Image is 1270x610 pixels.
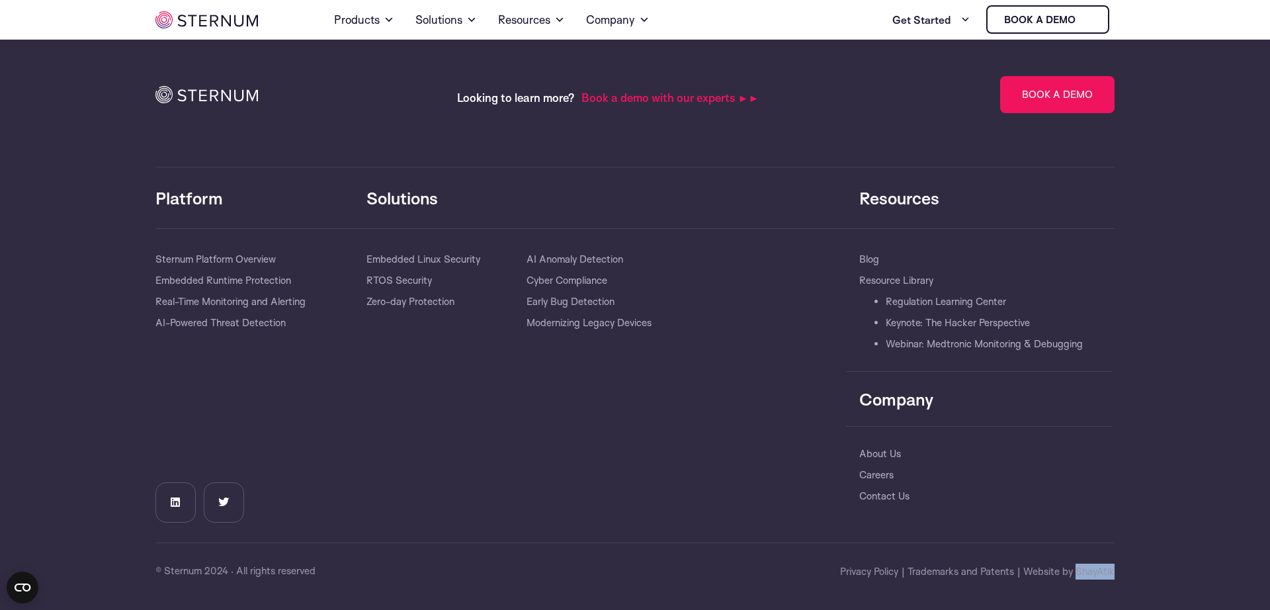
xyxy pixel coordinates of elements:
[155,270,291,291] a: Embedded Runtime Protection
[859,187,1111,208] h3: Resources
[155,291,306,312] a: Real-Time Monitoring and Alerting
[366,249,480,270] a: Embedded Linux Security
[859,249,879,270] a: Blog
[886,291,1006,312] a: Regulation Learning Center
[527,249,623,270] a: AI Anomaly Detection
[415,1,477,38] a: Solutions
[366,270,432,291] a: RTOS Security
[859,486,910,507] a: Contact Us
[366,291,454,312] a: Zero-day Protection
[1017,564,1115,580] a: | Website by ShayAtik
[586,1,650,38] a: Company
[859,443,901,464] a: About Us
[527,291,614,312] a: Early Bug Detection
[859,388,1111,410] h3: Company
[840,564,898,580] a: Privacy Policy
[155,249,276,270] a: Sternum Platform Overview
[581,91,759,105] span: Book a demo with our experts ►►
[527,270,607,291] a: Cyber Compliance
[155,86,258,103] img: icon
[1081,15,1091,25] img: sternum iot
[886,312,1030,333] a: Keynote: The Hacker Perspective
[457,91,575,105] span: Looking to learn more?
[886,333,1083,355] a: Webinar: Medtronic Monitoring & Debugging
[155,563,635,579] p: © Sternum 2024 · All rights reserved
[155,312,286,333] a: AI-Powered Threat Detection
[527,312,652,333] a: Modernizing Legacy Devices
[902,564,1014,580] a: | Trademarks and Patents
[498,1,565,38] a: Resources
[1000,76,1115,113] a: Book a Demo
[155,187,366,208] h3: Platform
[892,7,970,33] a: Get Started
[859,464,894,486] a: Careers
[155,11,258,28] img: sternum iot
[334,1,394,38] a: Products
[859,270,933,291] a: Resource Library
[986,5,1109,34] a: Book a demo
[7,572,38,603] button: Open CMP widget
[366,187,846,208] h3: Solutions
